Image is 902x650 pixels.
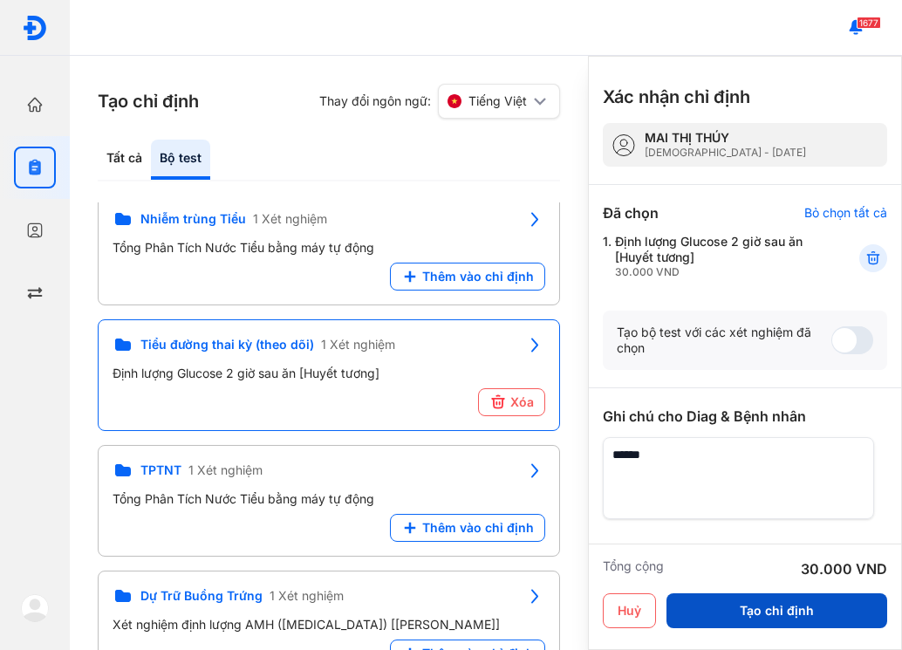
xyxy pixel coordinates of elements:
[603,234,817,279] div: 1.
[510,394,534,410] span: Xóa
[98,140,151,180] div: Tất cả
[615,265,817,279] div: 30.000 VND
[21,594,49,622] img: logo
[478,388,545,416] button: Xóa
[98,89,199,113] h3: Tạo chỉ định
[113,240,545,256] div: Tổng Phân Tích Nước Tiểu bằng máy tự động
[603,593,656,628] button: Huỷ
[321,337,395,352] span: 1 Xét nghiệm
[603,406,887,427] div: Ghi chú cho Diag & Bệnh nhân
[319,84,560,119] div: Thay đổi ngôn ngữ:
[804,205,887,221] div: Bỏ chọn tất cả
[140,462,181,478] span: TPTNT
[666,593,887,628] button: Tạo chỉ định
[615,234,817,279] div: Định lượng Glucose 2 giờ sau ăn [Huyết tương]
[390,263,545,291] button: Thêm vào chỉ định
[603,558,664,579] div: Tổng cộng
[113,617,545,633] div: Xét nghiệm định lượng AMH ([MEDICAL_DATA]) [[PERSON_NAME]]
[645,130,806,146] div: MAI THỊ THÚY
[645,146,806,160] div: [DEMOGRAPHIC_DATA] - [DATE]
[603,202,659,223] div: Đã chọn
[422,520,534,536] span: Thêm vào chỉ định
[422,269,534,284] span: Thêm vào chỉ định
[188,462,263,478] span: 1 Xét nghiệm
[113,366,545,381] div: Định lượng Glucose 2 giờ sau ăn [Huyết tương]
[140,337,314,352] span: Tiểu đường thai kỳ (theo dõi)
[603,85,750,109] h3: Xác nhận chỉ định
[113,491,545,507] div: Tổng Phân Tích Nước Tiểu bằng máy tự động
[617,325,831,356] div: Tạo bộ test với các xét nghiệm đã chọn
[468,93,527,109] span: Tiếng Việt
[801,558,887,579] div: 30.000 VND
[22,15,48,41] img: logo
[857,17,881,29] span: 1677
[140,588,263,604] span: Dự Trữ Buồng Trứng
[270,588,344,604] span: 1 Xét nghiệm
[253,211,327,227] span: 1 Xét nghiệm
[140,211,246,227] span: Nhiễm trùng Tiểu
[151,140,210,180] div: Bộ test
[390,514,545,542] button: Thêm vào chỉ định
